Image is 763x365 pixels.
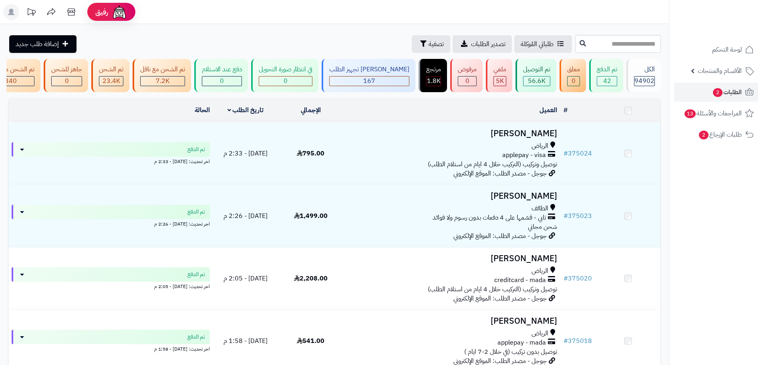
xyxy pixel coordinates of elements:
[187,145,205,153] span: تم الدفع
[564,336,568,346] span: #
[427,77,441,86] div: 1810
[453,231,547,241] span: جوجل - مصدر الطلب: الموقع الإلكتروني
[427,76,441,86] span: 1.8K
[588,59,625,92] a: تم الدفع 42
[494,77,506,86] div: 4969
[363,76,375,86] span: 167
[346,192,557,201] h3: [PERSON_NAME]
[514,59,558,92] a: تم التوصيل 56.6K
[502,151,546,160] span: applepay - visa
[301,105,321,115] a: الإجمالي
[346,317,557,326] h3: [PERSON_NAME]
[297,336,324,346] span: 541.00
[95,7,108,17] span: رفيق
[223,274,268,283] span: [DATE] - 2:05 م
[523,65,550,74] div: تم التوصيل
[223,149,268,158] span: [DATE] - 2:33 م
[223,211,268,221] span: [DATE] - 2:26 م
[540,105,557,115] a: العميل
[453,294,547,303] span: جوجل - مصدر الطلب: الموقع الإلكتروني
[202,77,242,86] div: 0
[531,141,548,151] span: الرياض
[531,329,548,338] span: الرياض
[227,105,264,115] a: تاريخ الطلب
[12,344,210,353] div: اخر تحديث: [DATE] - 1:58 م
[417,59,449,92] a: مرتجع 1.8K
[471,39,505,49] span: تصدير الطلبات
[131,59,193,92] a: تم الشحن مع ناقل 7.2K
[220,76,224,86] span: 0
[484,59,514,92] a: ملغي 5K
[558,59,588,92] a: معلق 0
[429,39,444,49] span: تصفية
[90,59,131,92] a: تم الشحن 23.4K
[564,274,592,283] a: #375020
[709,18,755,34] img: logo-2.png
[603,76,611,86] span: 42
[187,270,205,278] span: تم الدفع
[674,125,758,144] a: طلبات الإرجاع2
[12,157,210,165] div: اخر تحديث: [DATE] - 2:33 م
[528,76,546,86] span: 56.6K
[12,219,210,228] div: اخر تحديث: [DATE] - 2:26 م
[346,254,557,263] h3: [PERSON_NAME]
[346,129,557,138] h3: [PERSON_NAME]
[433,213,546,222] span: تابي - قسّمها على 4 دفعات بدون رسوم ولا فوائد
[713,88,723,97] span: 2
[465,76,469,86] span: 0
[428,159,557,169] span: توصيل وتركيب (التركيب خلال 4 ايام من استلام الطلب)
[698,65,742,77] span: الأقسام والمنتجات
[330,77,409,86] div: 167
[453,35,512,53] a: تصدير الطلبات
[674,104,758,123] a: المراجعات والأسئلة13
[193,59,250,92] a: دفع عند الاستلام 0
[294,211,328,221] span: 1,499.00
[111,4,127,20] img: ai-face.png
[21,4,41,22] a: تحديثات المنصة
[294,274,328,283] span: 2,208.00
[493,65,506,74] div: ملغي
[65,76,69,86] span: 0
[564,274,568,283] span: #
[458,65,477,74] div: مرفوض
[699,131,709,140] span: 2
[259,65,312,74] div: في انتظار صورة التحويل
[497,338,546,347] span: applepay - mada
[572,76,576,86] span: 0
[52,77,82,86] div: 0
[140,65,185,74] div: تم الشحن مع ناقل
[195,105,210,115] a: الحالة
[684,109,696,119] span: 13
[564,211,592,221] a: #375023
[259,77,312,86] div: 0
[564,336,592,346] a: #375018
[494,276,546,285] span: creditcard - mada
[712,44,742,55] span: لوحة التحكم
[684,108,742,119] span: المراجعات والأسئلة
[99,65,123,74] div: تم الشحن
[531,204,548,213] span: الطائف
[514,35,572,53] a: طلباتي المُوكلة
[187,208,205,216] span: تم الدفع
[99,77,123,86] div: 23388
[51,65,82,74] div: جاهز للشحن
[567,65,580,74] div: معلق
[712,87,742,98] span: الطلبات
[449,59,484,92] a: مرفوض 0
[458,77,476,86] div: 0
[634,65,655,74] div: الكل
[698,129,742,140] span: طلبات الإرجاع
[674,40,758,59] a: لوحة التحكم
[564,149,568,158] span: #
[320,59,417,92] a: [PERSON_NAME] تجهيز الطلب 167
[412,35,450,53] button: تصفية
[284,76,288,86] span: 0
[329,65,409,74] div: [PERSON_NAME] تجهيز الطلب
[674,83,758,102] a: الطلبات2
[5,76,17,86] span: 340
[521,39,554,49] span: طلباتي المُوكلة
[564,149,592,158] a: #375024
[564,105,568,115] a: #
[297,149,324,158] span: 795.00
[464,347,557,357] span: توصيل بدون تركيب (في خلال 2-7 ايام )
